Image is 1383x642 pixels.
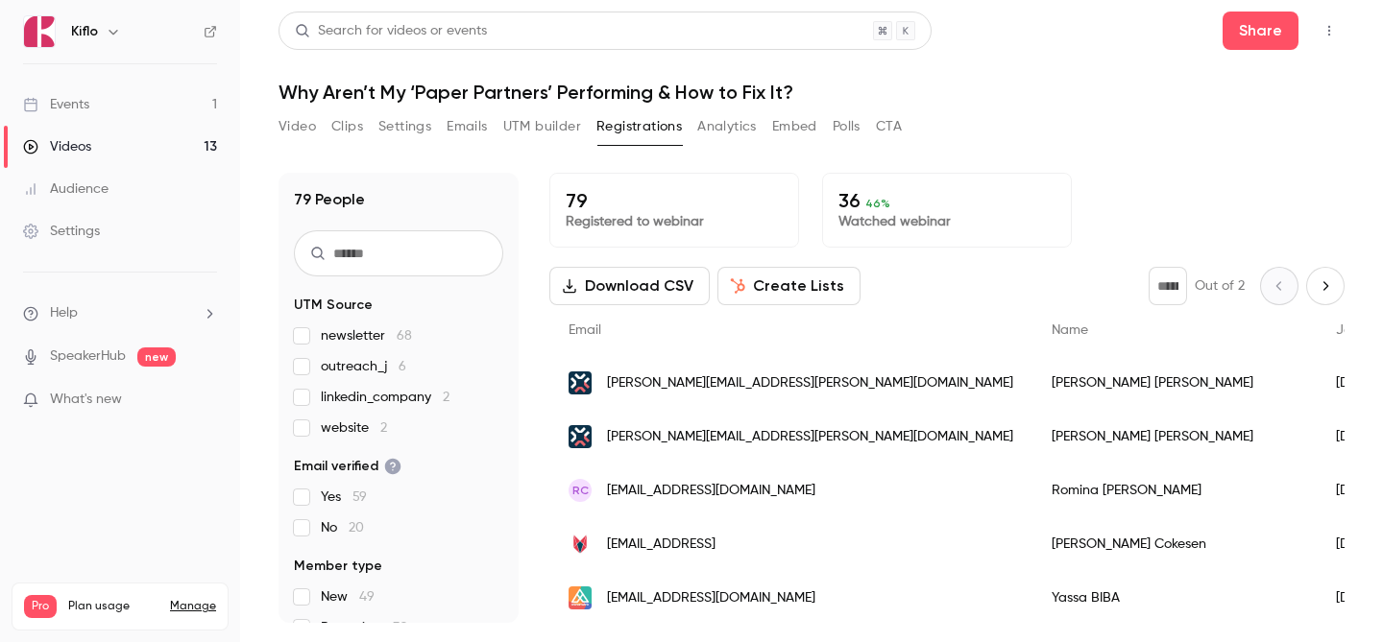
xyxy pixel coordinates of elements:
span: Plan usage [68,599,158,614]
span: Member type [294,557,382,576]
div: [PERSON_NAME] [PERSON_NAME] [1032,356,1317,410]
span: 46 % [865,197,890,210]
a: SpeakerHub [50,346,126,367]
span: [EMAIL_ADDRESS][DOMAIN_NAME] [607,481,815,501]
button: Embed [772,111,817,142]
div: Audience [23,179,109,199]
span: Name [1052,323,1088,337]
h1: Why Aren’t My ‘Paper Partners’ Performing & How to Fix It? [279,81,1345,104]
span: [PERSON_NAME][EMAIL_ADDRESS][PERSON_NAME][DOMAIN_NAME] [607,427,1013,447]
span: [EMAIL_ADDRESS][DOMAIN_NAME] [607,588,815,608]
span: [EMAIL_ADDRESS] [607,535,716,555]
div: Events [23,95,89,114]
img: fuuse.io [569,425,592,448]
div: Yassa BIBA [1032,571,1317,625]
button: UTM builder [503,111,581,142]
span: 20 [349,521,364,535]
span: Email verified [294,457,401,476]
span: 49 [359,590,375,604]
span: Returning [321,618,408,637]
div: [PERSON_NAME] Cokesen [1032,517,1317,571]
span: 59 [352,490,367,504]
button: Polls [833,111,861,142]
button: Emails [447,111,487,142]
p: Out of 2 [1195,276,1245,296]
span: 68 [397,329,412,343]
p: Watched webinar [838,212,1055,231]
button: Clips [331,111,363,142]
button: Create Lists [717,267,861,305]
button: Top Bar Actions [1314,15,1345,46]
button: CTA [876,111,902,142]
p: 79 [566,189,783,212]
button: Share [1223,12,1298,50]
div: [PERSON_NAME] [PERSON_NAME] [1032,410,1317,464]
img: Kiflo [24,16,55,47]
a: Manage [170,599,216,614]
h6: Kiflo [71,22,98,41]
div: Settings [23,222,100,241]
button: Analytics [697,111,757,142]
iframe: Noticeable Trigger [194,392,217,409]
h1: 79 People [294,188,365,211]
button: Video [279,111,316,142]
img: autofox.ai [569,533,592,556]
span: RC [572,482,589,499]
span: website [321,418,387,438]
span: 2 [443,391,449,404]
span: linkedin_company [321,388,449,407]
span: newsletter [321,326,412,345]
button: Download CSV [549,267,710,305]
span: [PERSON_NAME][EMAIL_ADDRESS][PERSON_NAME][DOMAIN_NAME] [607,373,1013,393]
p: 36 [838,189,1055,212]
div: Search for videos or events [295,21,487,41]
span: Pro [24,595,57,618]
span: No [321,518,364,537]
span: New [321,587,375,606]
span: Help [50,303,78,323]
span: 6 [399,360,406,373]
span: 2 [380,421,387,435]
span: Yes [321,487,367,507]
span: new [137,347,176,367]
span: 30 [393,621,408,634]
img: arenametrix.com [569,586,592,609]
span: UTM Source [294,296,373,315]
span: outreach_j [321,357,406,376]
button: Registrations [596,111,682,142]
img: fuuse.io [569,371,592,394]
span: What's new [50,390,122,410]
span: Email [569,323,601,337]
button: Settings [378,111,431,142]
p: Registered to webinar [566,212,783,231]
div: Videos [23,137,91,156]
button: Next page [1306,267,1345,305]
li: help-dropdown-opener [23,303,217,323]
div: Romina [PERSON_NAME] [1032,464,1317,517]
